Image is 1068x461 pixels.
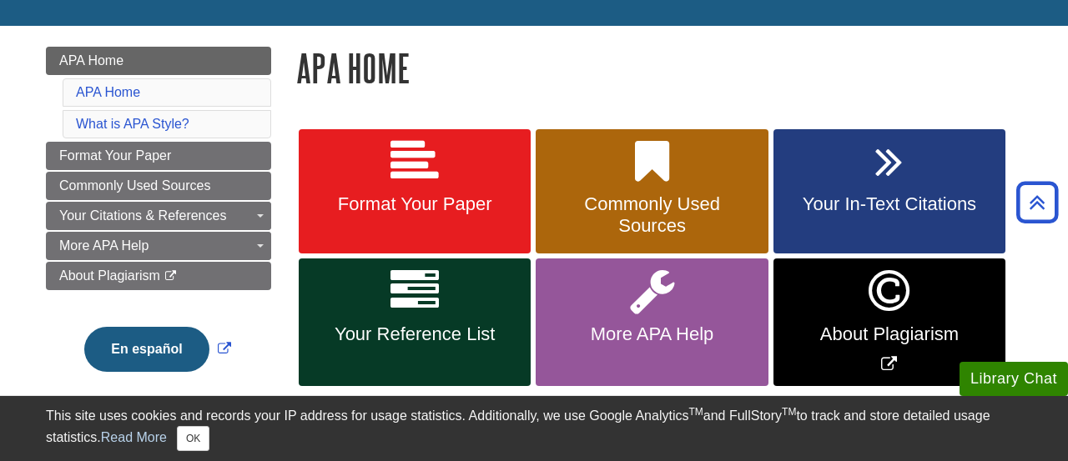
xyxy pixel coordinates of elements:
[311,323,518,345] span: Your Reference List
[59,208,226,223] span: Your Citations & References
[46,232,271,260] a: More APA Help
[46,47,271,400] div: Guide Page Menu
[177,426,209,451] button: Close
[536,258,768,386] a: More APA Help
[296,47,1022,89] h1: APA Home
[548,193,755,237] span: Commonly Used Sources
[773,129,1005,254] a: Your In-Text Citations
[59,53,123,68] span: APA Home
[46,406,1022,451] div: This site uses cookies and records your IP address for usage statistics. Additionally, we use Goo...
[548,323,755,345] span: More APA Help
[80,342,234,356] a: Link opens in new window
[786,193,993,215] span: Your In-Text Citations
[59,178,210,193] span: Commonly Used Sources
[59,148,171,163] span: Format Your Paper
[46,202,271,230] a: Your Citations & References
[299,129,531,254] a: Format Your Paper
[536,129,768,254] a: Commonly Used Sources
[76,85,140,99] a: APA Home
[101,430,167,444] a: Read More
[1010,191,1064,213] a: Back to Top
[59,238,149,253] span: More APA Help
[46,262,271,290] a: About Plagiarism
[59,268,160,283] span: About Plagiarism
[46,47,271,75] a: APA Home
[773,258,1005,386] a: Link opens in new window
[782,406,796,418] sup: TM
[311,193,518,215] span: Format Your Paper
[164,271,178,282] i: This link opens in a new window
[688,406,703,418] sup: TM
[46,172,271,200] a: Commonly Used Sources
[786,323,993,345] span: About Plagiarism
[299,258,531,386] a: Your Reference List
[960,362,1068,396] button: Library Chat
[46,142,271,170] a: Format Your Paper
[76,117,189,131] a: What is APA Style?
[84,327,209,372] button: En español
